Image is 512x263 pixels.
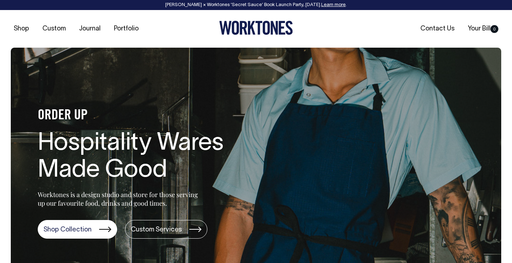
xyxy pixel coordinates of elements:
[465,23,501,35] a: Your Bill0
[418,23,457,35] a: Contact Us
[7,3,505,8] div: [PERSON_NAME] × Worktones ‘Secret Sauce’ Book Launch Party, [DATE]. .
[38,220,117,239] a: Shop Collection
[76,23,103,35] a: Journal
[111,23,142,35] a: Portfolio
[321,3,346,7] a: Learn more
[40,23,69,35] a: Custom
[38,108,268,123] h4: ORDER UP
[125,220,207,239] a: Custom Services
[38,130,268,184] h1: Hospitality Wares Made Good
[11,23,32,35] a: Shop
[490,25,498,33] span: 0
[38,190,201,207] p: Worktones is a design studio and store for those serving up our favourite food, drinks and good t...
